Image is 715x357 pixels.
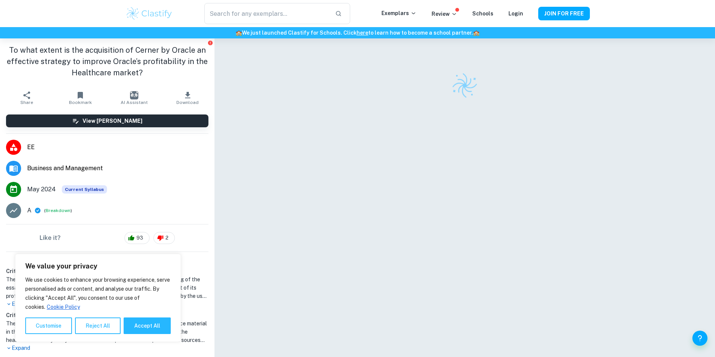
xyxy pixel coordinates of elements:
button: JOIN FOR FREE [538,7,590,20]
img: Clastify logo [126,6,173,21]
span: 🏫 [473,30,479,36]
span: ( ) [44,207,72,214]
div: This exemplar is based on the current syllabus. Feel free to refer to it for inspiration/ideas wh... [62,185,107,194]
p: Review [432,10,457,18]
button: Bookmark [54,87,107,108]
div: 93 [124,232,150,244]
button: Report issue [207,40,213,46]
span: Bookmark [69,100,92,105]
p: Exemplars [381,9,416,17]
h6: Criterion B [ 6 / 6 ]: [6,311,208,319]
a: Schools [472,11,493,17]
img: Clastify logo [450,70,480,101]
button: Reject All [75,317,121,334]
button: Accept All [124,317,171,334]
p: A [27,206,31,215]
p: We use cookies to enhance your browsing experience, serve personalised ads or content, and analys... [25,275,171,311]
h1: To what extent is the acquisition of Cerner by Oracle an effective strategy to improve Oracle’s p... [6,44,208,78]
span: May 2024 [27,185,56,194]
p: We value your privacy [25,262,171,271]
input: Search for any exemplars... [204,3,329,24]
span: EE [27,143,208,152]
p: Expand [6,344,208,352]
a: here [357,30,368,36]
span: 🏫 [236,30,242,36]
img: AI Assistant [130,91,138,99]
h1: The student effectively outlined the topic of their study at the beginning of the essay, clearly ... [6,275,208,300]
h6: We just launched Clastify for Schools. Click to learn how to become a school partner. [2,29,713,37]
div: We value your privacy [15,254,181,342]
button: Breakdown [46,207,70,214]
p: Expand [6,300,208,308]
button: View [PERSON_NAME] [6,114,208,127]
span: Download [176,100,199,105]
h1: The student has effectively incorporated relevant and appropriate source material in their essay,... [6,319,208,344]
button: Customise [25,317,72,334]
button: AI Assistant [107,87,161,108]
div: 2 [153,232,175,244]
span: AI Assistant [121,100,148,105]
span: Current Syllabus [62,185,107,194]
span: 93 [132,234,147,242]
h6: View [PERSON_NAME] [83,117,142,125]
h6: Examiner's summary [3,255,211,264]
span: Business and Management [27,164,208,173]
h6: Like it? [40,233,61,243]
a: Login [508,11,523,17]
h6: Criterion A [ 6 / 6 ]: [6,267,208,275]
a: Cookie Policy [46,304,80,310]
span: Share [20,100,33,105]
span: 2 [161,234,173,242]
button: Download [161,87,214,108]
